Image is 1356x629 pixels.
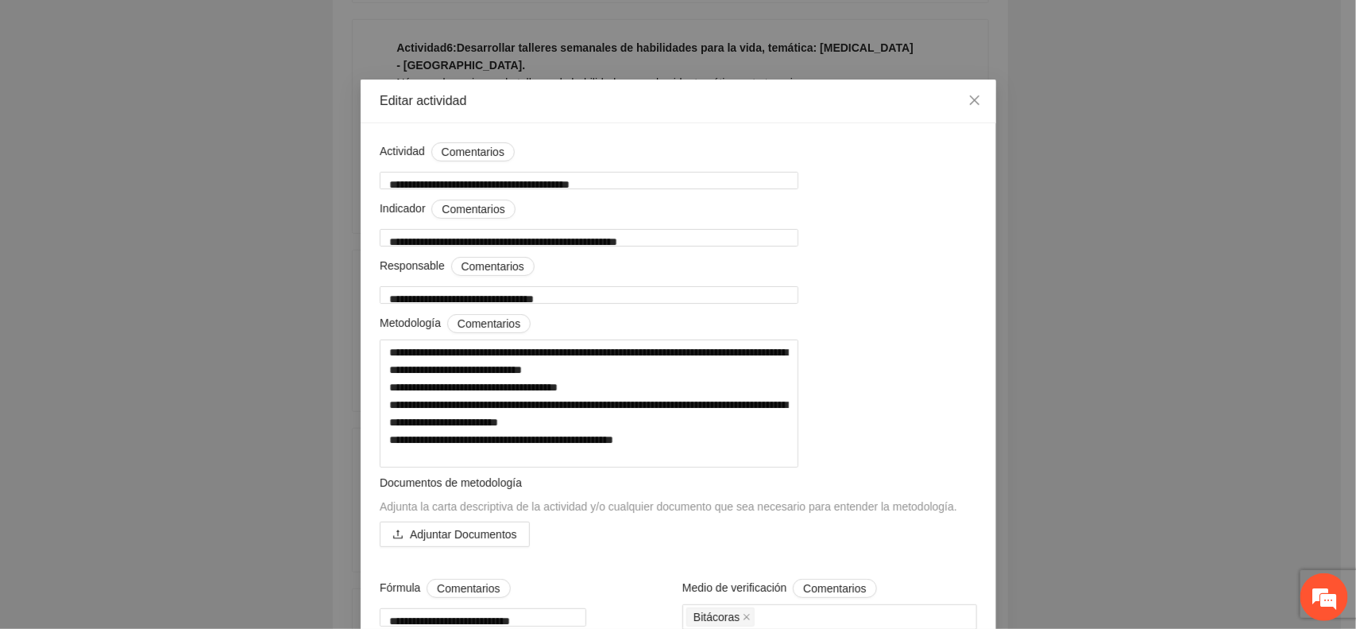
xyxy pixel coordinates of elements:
div: Editar actividad [380,92,977,110]
span: Medio de verificación [682,579,877,598]
button: Metodología [446,314,530,333]
div: Chatee con nosotros ahora [83,81,267,102]
span: Estamos en línea. [92,212,219,373]
span: uploadAdjuntar Documentos [380,528,530,541]
span: upload [392,529,404,542]
div: Minimizar ventana de chat en vivo [261,8,299,46]
span: Comentarios [803,580,866,597]
span: Documentos de metodología [380,476,522,489]
span: Comentarios [441,143,504,161]
span: Indicador [380,200,516,219]
span: Metodología [380,314,531,333]
textarea: Escriba su mensaje y pulse “Intro” [8,434,303,490]
button: Indicador [431,200,515,219]
span: Responsable [380,257,535,276]
span: close [968,94,981,107]
span: Fórmula [380,579,511,598]
button: uploadAdjuntar Documentos [380,522,530,547]
span: close [743,613,751,621]
span: Adjunta la carta descriptiva de la actividad y/o cualquier documento que sea necesario para enten... [380,500,957,513]
button: Actividad [431,142,514,161]
span: Comentarios [461,258,523,275]
span: Comentarios [437,580,500,597]
button: Fórmula [427,579,510,598]
button: Responsable [450,257,534,276]
span: Bitácoras [686,608,755,627]
span: Comentarios [442,200,504,218]
span: Adjuntar Documentos [410,526,517,543]
span: Bitácoras [693,608,740,626]
span: Actividad [380,142,515,161]
span: Comentarios [457,315,520,332]
button: Medio de verificación [793,579,876,598]
button: Close [953,80,996,122]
